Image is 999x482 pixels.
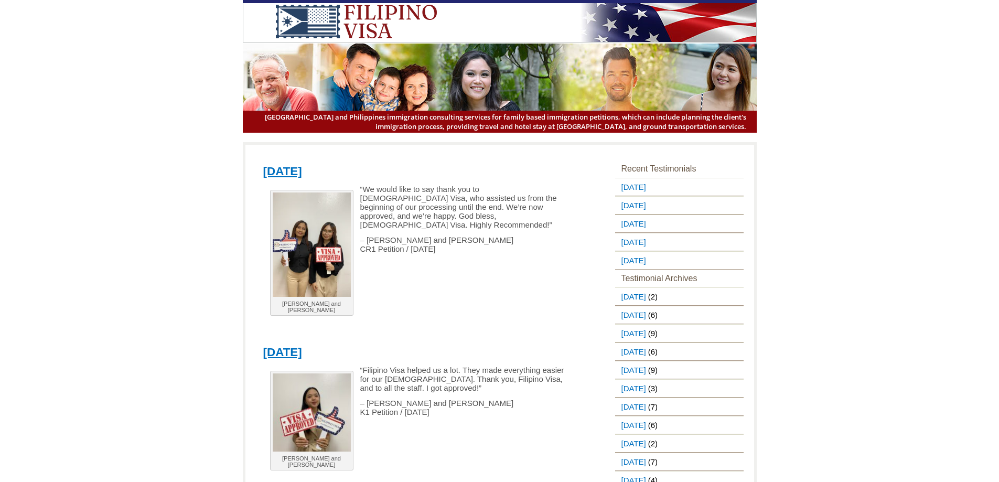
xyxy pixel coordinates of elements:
[615,398,648,415] a: [DATE]
[273,373,351,452] img: Joseph and Jhoanna
[263,346,302,359] a: [DATE]
[615,453,648,470] a: [DATE]
[273,455,351,468] p: [PERSON_NAME] and [PERSON_NAME]
[615,270,744,287] h3: Testimonial Archives
[263,366,564,392] p: “Filipino Visa helped us a lot. They made everything easier for our [DEMOGRAPHIC_DATA]. Thank you...
[253,112,746,131] span: [GEOGRAPHIC_DATA] and Philippines immigration consulting services for family based immigration pe...
[615,325,648,342] a: [DATE]
[615,287,744,306] li: (2)
[273,301,351,313] p: [PERSON_NAME] and [PERSON_NAME]
[360,235,514,253] span: – [PERSON_NAME] and [PERSON_NAME] CR1 Petition / [DATE]
[615,160,744,178] h3: Recent Testimonials
[615,178,648,196] a: [DATE]
[615,306,744,324] li: (6)
[615,233,648,251] a: [DATE]
[615,324,744,342] li: (9)
[615,379,744,398] li: (3)
[615,342,744,361] li: (6)
[615,361,648,379] a: [DATE]
[615,416,648,434] a: [DATE]
[615,288,648,305] a: [DATE]
[263,165,302,178] a: [DATE]
[615,215,648,232] a: [DATE]
[615,380,648,397] a: [DATE]
[615,361,744,379] li: (9)
[615,434,744,453] li: (2)
[615,252,648,269] a: [DATE]
[360,399,514,416] span: – [PERSON_NAME] and [PERSON_NAME] K1 Petition / [DATE]
[263,185,564,229] p: “We would like to say thank you to [DEMOGRAPHIC_DATA] Visa, who assisted us from the beginning of...
[615,435,648,452] a: [DATE]
[615,416,744,434] li: (6)
[615,197,648,214] a: [DATE]
[615,306,648,324] a: [DATE]
[615,453,744,471] li: (7)
[615,343,648,360] a: [DATE]
[273,192,351,297] img: Earl and Marites
[615,398,744,416] li: (7)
